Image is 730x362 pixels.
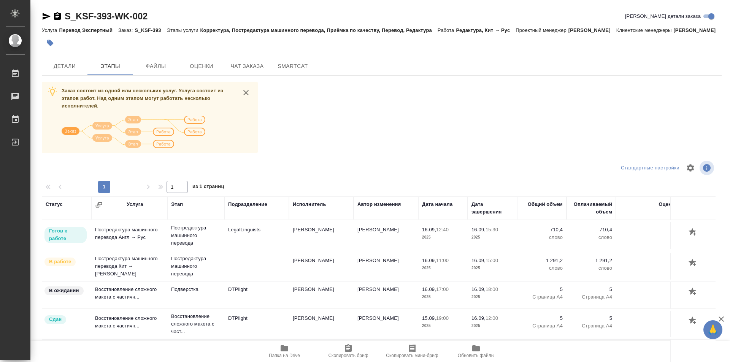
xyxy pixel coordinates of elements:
[521,226,563,234] p: 710,4
[570,201,612,216] div: Оплачиваемый объем
[386,353,438,358] span: Скопировать мини-бриф
[659,201,677,208] div: Оценка
[486,258,498,263] p: 15:00
[422,286,436,292] p: 16.09,
[436,315,449,321] p: 19:00
[471,264,513,272] p: 2025
[706,322,719,338] span: 🙏
[91,251,167,281] td: Постредактура машинного перевода Кит → [PERSON_NAME]
[422,258,436,263] p: 16.09,
[91,222,167,249] td: Постредактура машинного перевода Англ → Рус
[62,88,223,109] span: Заказ состоит из одной или нескольких услуг. Услуга состоит из этапов работ. Над одним этапом мог...
[65,11,148,21] a: S_KSF-393-WK-002
[49,316,62,323] p: Сдан
[422,322,464,330] p: 2025
[521,257,563,264] p: 1 291,2
[616,27,674,33] p: Клиентские менеджеры
[200,27,438,33] p: Корректура, Постредактура машинного перевода, Приёмка по качеству, Перевод, Редактура
[471,258,486,263] p: 16.09,
[458,353,495,358] span: Обновить файлы
[471,322,513,330] p: 2025
[171,224,221,247] p: Постредактура машинного перевода
[471,234,513,241] p: 2025
[171,255,221,278] p: Постредактура машинного перевода
[681,159,700,177] span: Настроить таблицу
[521,293,563,301] p: Страница А4
[224,222,289,249] td: LegalLinguists
[91,282,167,308] td: Восстановление сложного макета с частичн...
[703,320,722,339] button: 🙏
[224,311,289,337] td: DTPlight
[687,286,700,299] button: Добавить оценку
[422,315,436,321] p: 15.09,
[380,341,444,362] button: Скопировать мини-бриф
[229,62,265,71] span: Чат заказа
[486,315,498,321] p: 12:00
[471,227,486,232] p: 16.09,
[521,264,563,272] p: слово
[570,257,612,264] p: 1 291,2
[275,62,311,71] span: SmartCat
[183,62,220,71] span: Оценки
[422,293,464,301] p: 2025
[570,226,612,234] p: 710,4
[422,201,452,208] div: Дата начала
[59,27,118,33] p: Перевод Экспертный
[240,87,252,98] button: close
[436,286,449,292] p: 17:00
[224,282,289,308] td: DTPlight
[316,341,380,362] button: Скопировать бриф
[289,282,354,308] td: [PERSON_NAME]
[528,201,563,208] div: Общий объем
[570,234,612,241] p: слово
[625,13,701,20] span: [PERSON_NAME] детали заказа
[570,315,612,322] p: 5
[516,27,568,33] p: Проектный менеджер
[228,201,267,208] div: Подразделение
[687,315,700,327] button: Добавить оценку
[444,341,508,362] button: Обновить файлы
[46,201,63,208] div: Статус
[92,62,129,71] span: Этапы
[687,226,700,239] button: Добавить оценку
[486,227,498,232] p: 15:30
[42,12,51,21] button: Скопировать ссылку для ЯМессенджера
[42,27,59,33] p: Услуга
[49,258,71,266] p: В работе
[438,27,456,33] p: Работа
[570,322,612,330] p: Страница А4
[456,27,516,33] p: Редактура, Кит → Рус
[138,62,174,71] span: Файлы
[471,201,513,216] div: Дата завершения
[91,311,167,337] td: Восстановление сложного макета с частичн...
[521,322,563,330] p: Страница А4
[171,286,221,293] p: Подверстка
[171,313,221,335] p: Восстановление сложного макета с част...
[354,311,418,337] td: [PERSON_NAME]
[167,27,200,33] p: Этапы услуги
[486,286,498,292] p: 18:00
[687,257,700,270] button: Добавить оценку
[127,201,143,208] div: Услуга
[42,35,59,51] button: Добавить тэг
[118,27,135,33] p: Заказ:
[53,12,62,21] button: Скопировать ссылку
[521,286,563,293] p: 5
[192,182,224,193] span: из 1 страниц
[570,293,612,301] p: Страница А4
[673,27,721,33] p: [PERSON_NAME]
[471,293,513,301] p: 2025
[328,353,368,358] span: Скопировать бриф
[422,227,436,232] p: 16.09,
[354,222,418,249] td: [PERSON_NAME]
[357,201,401,208] div: Автор изменения
[521,234,563,241] p: слово
[471,315,486,321] p: 16.09,
[49,287,79,294] p: В ожидании
[289,311,354,337] td: [PERSON_NAME]
[700,161,716,175] span: Посмотреть информацию
[422,234,464,241] p: 2025
[135,27,167,33] p: S_KSF-393
[436,258,449,263] p: 11:00
[436,227,449,232] p: 12:40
